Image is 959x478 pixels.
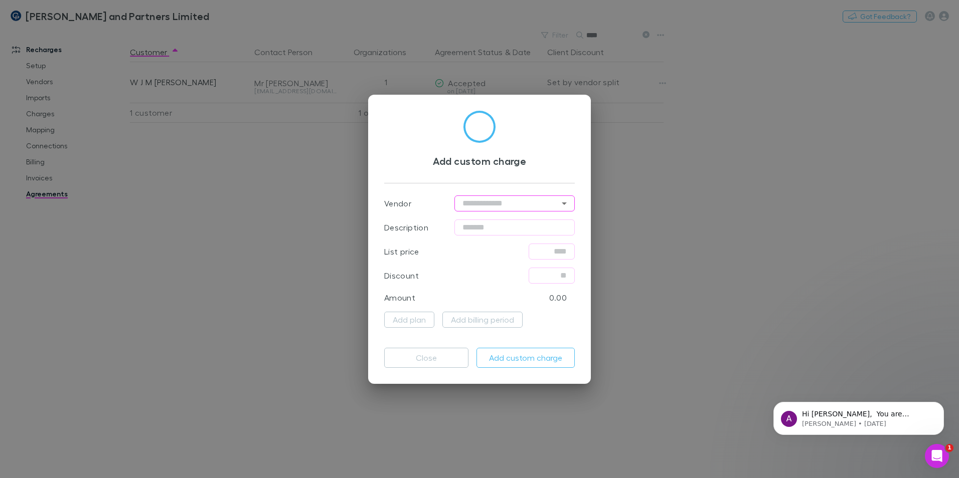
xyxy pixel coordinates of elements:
p: Amount [384,292,415,304]
iframe: Intercom notifications message [758,381,959,451]
p: Discount [384,270,419,282]
button: Add custom charge [476,348,575,368]
p: 0.00 [549,292,567,304]
p: List price [384,246,419,258]
button: Close [384,348,468,368]
p: Description [384,221,428,233]
span: 1 [945,444,953,452]
button: Add billing period [442,312,523,328]
h3: Add custom charge [384,155,575,167]
button: Add plan [384,312,434,328]
button: Open [557,196,571,210]
iframe: Intercom live chat [925,444,949,468]
p: Vendor [384,197,411,209]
